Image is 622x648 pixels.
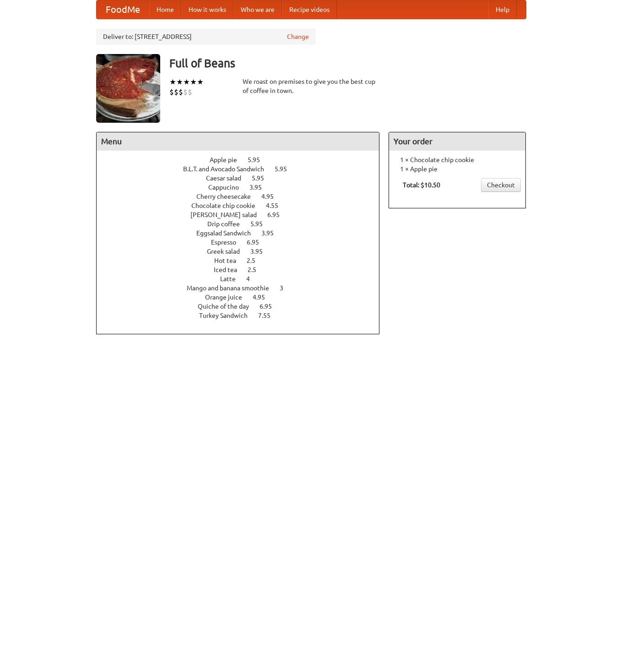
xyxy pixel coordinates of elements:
[96,54,160,123] img: angular.jpg
[206,174,250,182] span: Caesar salad
[243,77,380,95] div: We roast on premises to give you the best cup of coffee in town.
[394,155,521,164] li: 1 × Chocolate chip cookie
[403,181,440,189] b: Total: $10.50
[249,184,271,191] span: 3.95
[187,284,278,292] span: Mango and banana smoothie
[247,257,265,264] span: 2.5
[176,77,183,87] li: ★
[174,87,178,97] li: $
[207,220,280,228] a: Drip coffee 5.95
[198,303,258,310] span: Quiche of the day
[190,77,197,87] li: ★
[190,211,266,218] span: [PERSON_NAME] salad
[196,193,291,200] a: Cherry cheesecake 4.95
[169,87,174,97] li: $
[183,77,190,87] li: ★
[183,165,273,173] span: B.L.T. and Avocado Sandwich
[207,220,249,228] span: Drip coffee
[253,294,274,301] span: 4.95
[267,211,289,218] span: 6.95
[181,0,233,19] a: How it works
[248,156,269,163] span: 5.95
[197,77,204,87] li: ★
[178,87,183,97] li: $
[266,202,287,209] span: 4.55
[207,248,280,255] a: Greek salad 3.95
[248,266,265,273] span: 2.5
[169,77,176,87] li: ★
[252,174,273,182] span: 5.95
[280,284,292,292] span: 3
[214,266,246,273] span: Iced tea
[282,0,337,19] a: Recipe videos
[207,248,249,255] span: Greek salad
[187,284,300,292] a: Mango and banana smoothie 3
[394,164,521,174] li: 1 × Apple pie
[188,87,192,97] li: $
[233,0,282,19] a: Who we are
[247,239,268,246] span: 6.95
[211,239,276,246] a: Espresso 6.95
[96,28,316,45] div: Deliver to: [STREET_ADDRESS]
[97,132,379,151] h4: Menu
[210,156,277,163] a: Apple pie 5.95
[214,257,245,264] span: Hot tea
[199,312,257,319] span: Turkey Sandwich
[149,0,181,19] a: Home
[205,294,282,301] a: Orange juice 4.95
[208,184,248,191] span: Cappucino
[246,275,259,283] span: 4
[191,202,265,209] span: Chocolate chip cookie
[210,156,246,163] span: Apple pie
[389,132,525,151] h4: Your order
[183,87,188,97] li: $
[196,193,260,200] span: Cherry cheesecake
[261,193,283,200] span: 4.95
[250,220,272,228] span: 5.95
[214,257,272,264] a: Hot tea 2.5
[488,0,517,19] a: Help
[97,0,149,19] a: FoodMe
[275,165,296,173] span: 5.95
[199,312,287,319] a: Turkey Sandwich 7.55
[250,248,272,255] span: 3.95
[261,229,283,237] span: 3.95
[190,211,297,218] a: [PERSON_NAME] salad 6.95
[169,54,526,72] h3: Full of Beans
[260,303,281,310] span: 6.95
[191,202,295,209] a: Chocolate chip cookie 4.55
[220,275,267,283] a: Latte 4
[208,184,279,191] a: Cappucino 3.95
[220,275,245,283] span: Latte
[211,239,245,246] span: Espresso
[258,312,280,319] span: 7.55
[214,266,273,273] a: Iced tea 2.5
[198,303,289,310] a: Quiche of the day 6.95
[481,178,521,192] a: Checkout
[196,229,291,237] a: Eggsalad Sandwich 3.95
[205,294,251,301] span: Orange juice
[206,174,281,182] a: Caesar salad 5.95
[183,165,304,173] a: B.L.T. and Avocado Sandwich 5.95
[196,229,260,237] span: Eggsalad Sandwich
[287,32,309,41] a: Change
